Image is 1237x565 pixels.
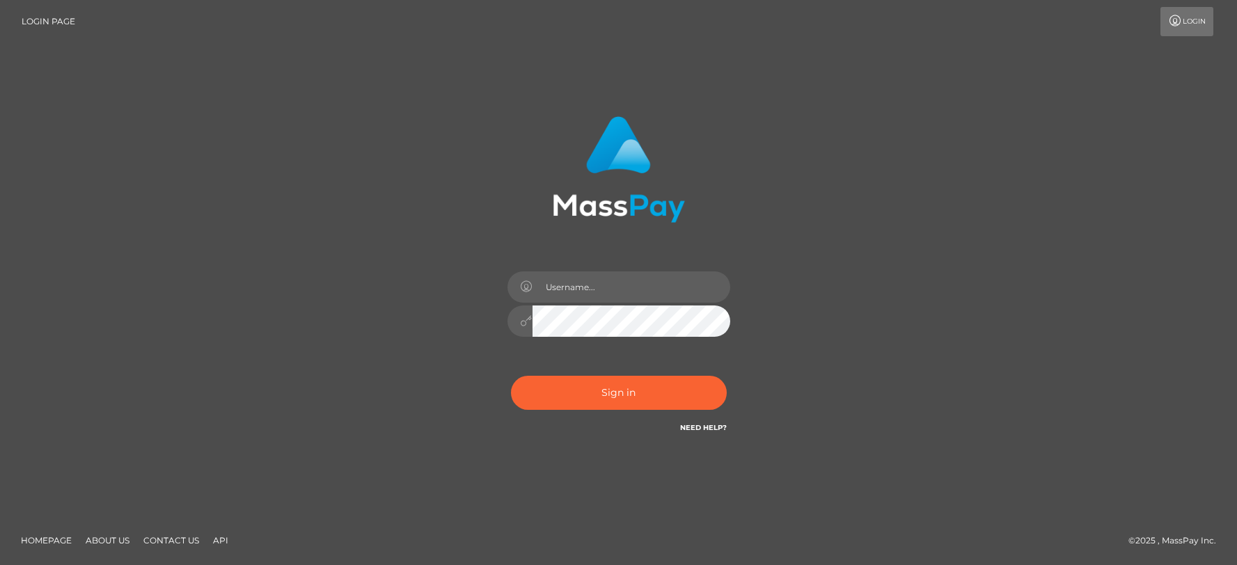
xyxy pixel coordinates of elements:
div: © 2025 , MassPay Inc. [1128,533,1227,548]
button: Sign in [511,376,727,410]
a: Login Page [22,7,75,36]
img: MassPay Login [553,116,685,223]
a: Homepage [15,530,77,551]
input: Username... [533,271,730,303]
a: API [207,530,234,551]
a: Login [1160,7,1213,36]
a: Need Help? [680,423,727,432]
a: About Us [80,530,135,551]
a: Contact Us [138,530,205,551]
